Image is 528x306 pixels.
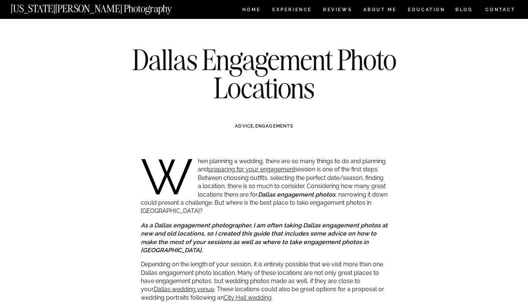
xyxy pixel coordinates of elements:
[224,294,272,301] a: City Hall wedding
[154,286,214,293] a: Dallas wedding venue
[323,7,351,14] a: REVIEWS
[156,123,372,129] h3: ,
[141,157,388,215] p: When planning a wedding, there are so many things to do and planning and session is one of the fi...
[141,260,388,302] p: Depending on the length of your session, it is entirely possible that we visit more than one Dall...
[235,124,253,129] a: ADVICE
[141,222,388,254] em: As a Dallas engagement photographer, I am often taking Dallas engagement photos at new and old lo...
[272,7,311,14] a: Experience
[208,166,295,173] a: preparing for your engagement
[363,7,397,14] a: ABOUT ME
[258,191,335,198] strong: Dallas engagement photos
[485,6,516,14] a: CONTACT
[255,124,293,129] a: ENGAGEMENTS
[407,7,446,14] a: EDUCATION
[455,7,473,14] a: BLOG
[241,7,262,14] a: HOME
[11,4,197,10] a: [US_STATE][PERSON_NAME] Photography
[130,46,399,102] h1: Dallas Engagement Photo Locations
